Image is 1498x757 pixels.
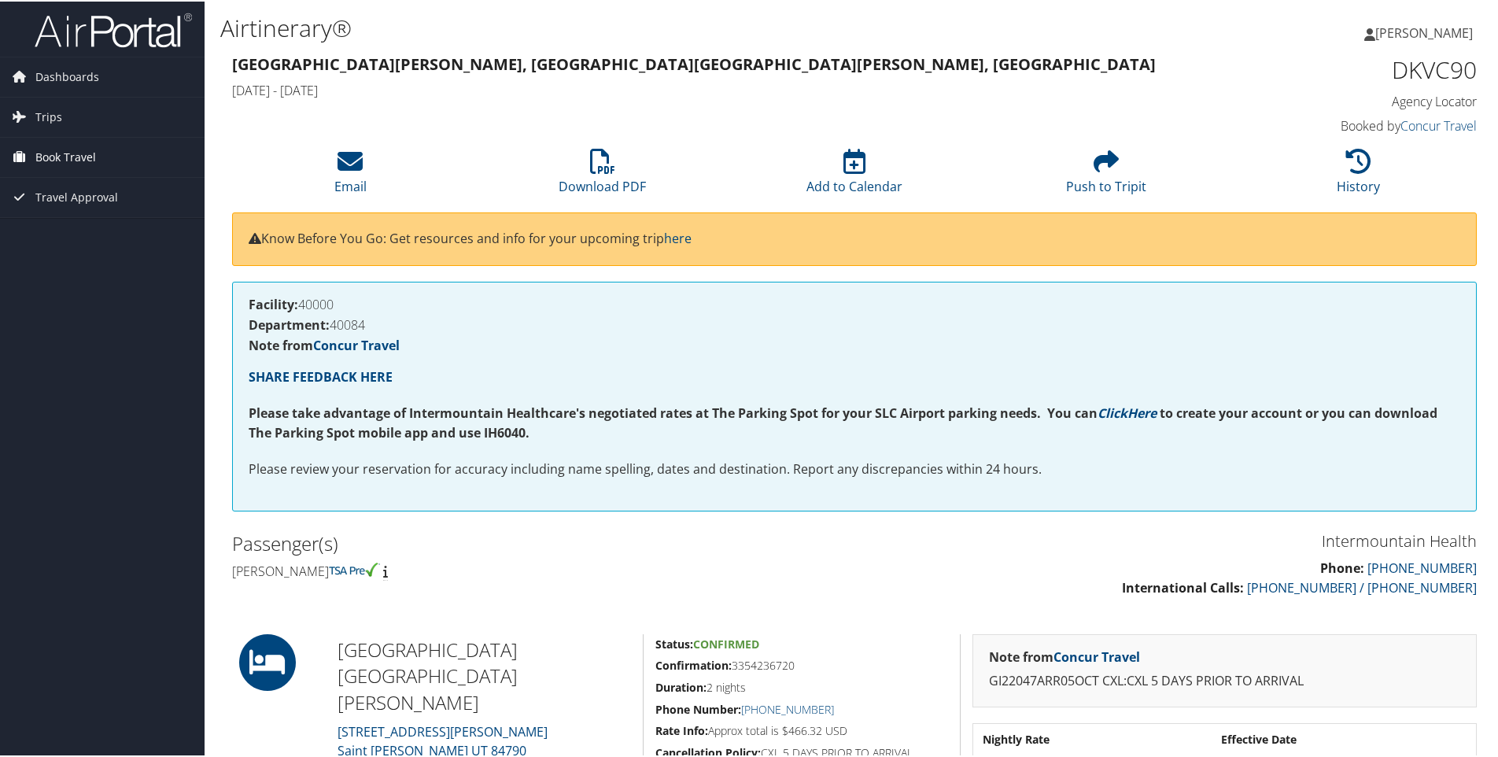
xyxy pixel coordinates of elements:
[220,10,1066,43] h1: Airtinerary®
[249,403,1098,420] strong: Please take advantage of Intermountain Healthcare's negotiated rates at The Parking Spot for your...
[1183,116,1477,133] h4: Booked by
[655,700,741,715] strong: Phone Number:
[1122,578,1244,595] strong: International Calls:
[1053,647,1140,664] a: Concur Travel
[693,635,759,650] span: Confirmed
[1337,156,1380,194] a: History
[1127,403,1157,420] a: Here
[655,678,707,693] strong: Duration:
[232,52,1156,73] strong: [GEOGRAPHIC_DATA][PERSON_NAME], [GEOGRAPHIC_DATA] [GEOGRAPHIC_DATA][PERSON_NAME], [GEOGRAPHIC_DATA]
[1066,156,1146,194] a: Push to Tripit
[806,156,902,194] a: Add to Calendar
[655,656,732,671] strong: Confirmation:
[249,367,393,384] a: SHARE FEEDBACK HERE
[249,458,1460,478] p: Please review your reservation for accuracy including name spelling, dates and destination. Repor...
[338,635,631,715] h2: [GEOGRAPHIC_DATA] [GEOGRAPHIC_DATA][PERSON_NAME]
[655,722,708,737] strong: Rate Info:
[989,647,1140,664] strong: Note from
[35,10,192,47] img: airportal-logo.png
[1183,91,1477,109] h4: Agency Locator
[35,56,99,95] span: Dashboards
[249,315,330,332] strong: Department:
[329,561,380,575] img: tsa-precheck.png
[1375,23,1473,40] span: [PERSON_NAME]
[1367,558,1477,575] a: [PHONE_NUMBER]
[35,136,96,175] span: Book Travel
[741,700,834,715] a: [PHONE_NUMBER]
[249,227,1460,248] p: Know Before You Go: Get resources and info for your upcoming trip
[249,317,1460,330] h4: 40084
[975,724,1212,752] th: Nightly Rate
[655,722,948,737] h5: Approx total is $466.32 USD
[1213,724,1474,752] th: Effective Date
[1364,8,1489,55] a: [PERSON_NAME]
[1400,116,1477,133] a: Concur Travel
[989,670,1460,690] p: GI22047ARR05OCT CXL:CXL 5 DAYS PRIOR TO ARRIVAL
[313,335,400,353] a: Concur Travel
[35,96,62,135] span: Trips
[655,635,693,650] strong: Status:
[664,228,692,246] a: here
[655,678,948,694] h5: 2 nights
[655,656,948,672] h5: 3354236720
[1247,578,1477,595] a: [PHONE_NUMBER] / [PHONE_NUMBER]
[249,294,298,312] strong: Facility:
[334,156,367,194] a: Email
[866,529,1477,551] h3: Intermountain Health
[249,335,400,353] strong: Note from
[232,561,843,578] h4: [PERSON_NAME]
[1183,52,1477,85] h1: DKVC90
[1098,403,1127,420] a: Click
[1320,558,1364,575] strong: Phone:
[232,529,843,556] h2: Passenger(s)
[559,156,646,194] a: Download PDF
[232,80,1160,98] h4: [DATE] - [DATE]
[35,176,118,216] span: Travel Approval
[249,297,1460,309] h4: 40000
